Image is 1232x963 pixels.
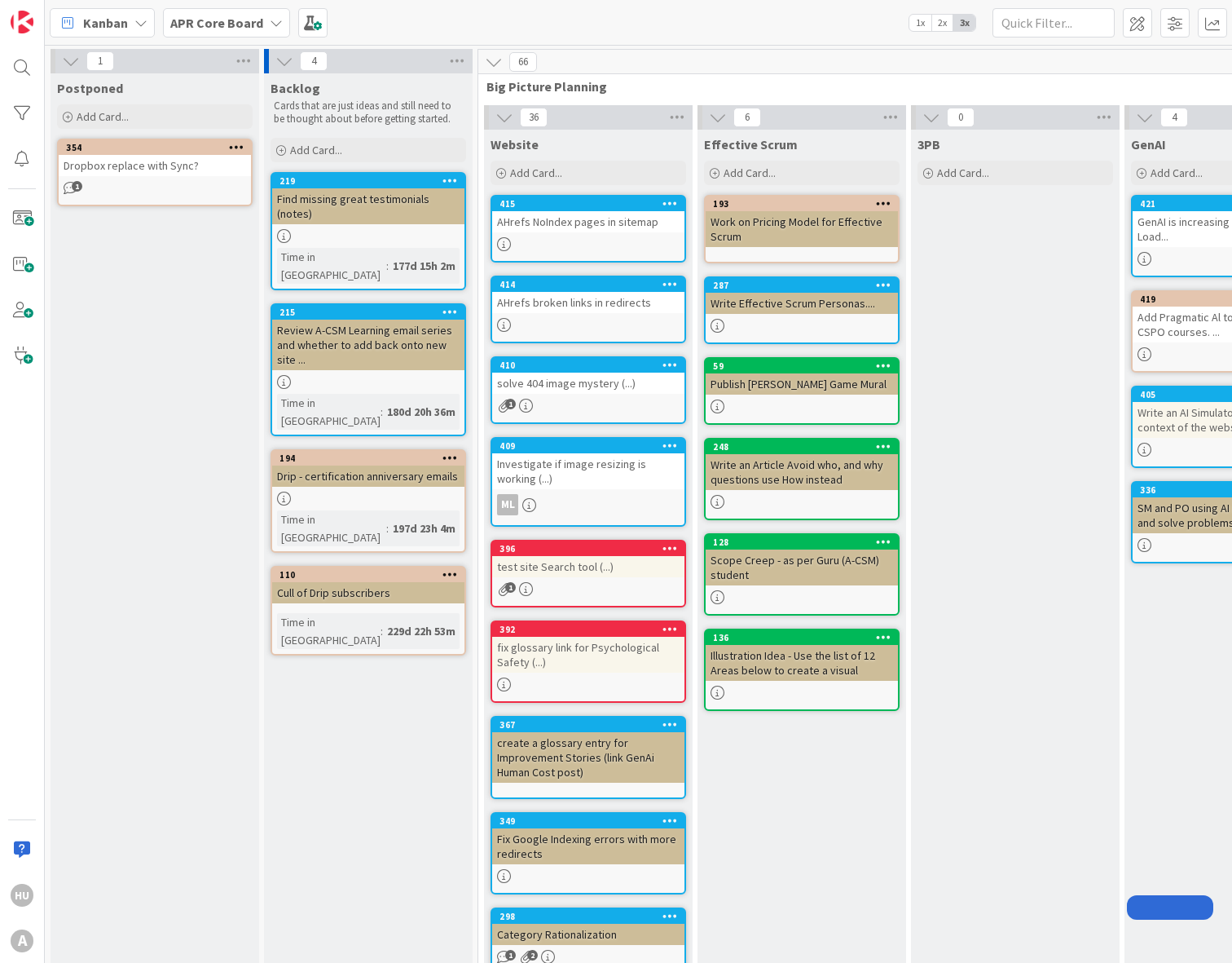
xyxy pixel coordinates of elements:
div: 354 [59,140,251,155]
div: Scope Creep - as per Guru (A-CSM) student [706,550,898,585]
div: 194 [279,453,464,464]
div: 349 [499,815,684,827]
div: AHrefs broken links in redirects [492,292,684,313]
div: 414 [492,277,684,292]
span: Postponed [57,80,123,96]
span: 4 [300,51,328,71]
div: 396test site Search tool (...) [492,541,684,577]
div: fix glossary link for Psychological Safety (...) [492,637,684,673]
div: 197d 23h 4m [389,519,460,537]
span: 66 [509,52,537,72]
div: solve 404 image mystery (...) [492,373,684,394]
div: 392 [499,624,684,635]
div: 298 [499,911,684,922]
div: 287 [706,278,898,293]
div: 367 [499,719,684,731]
span: GenAI [1131,136,1166,152]
span: 1 [505,950,516,961]
span: 4 [1160,108,1188,127]
span: Kanban [83,13,128,33]
div: 396 [492,541,684,556]
span: 1x [909,15,931,31]
div: Cull of Drip subscribers [272,582,464,603]
div: 287 [713,280,898,291]
div: 59Publish [PERSON_NAME] Game Mural [706,359,898,395]
img: Visit kanbanzone.com [11,11,33,33]
span: 1 [86,51,114,71]
div: 180d 20h 36m [383,403,460,421]
div: 194Drip - certification anniversary emails [272,451,464,487]
span: Add Card... [937,166,989,180]
div: Time in [GEOGRAPHIC_DATA] [277,613,381,649]
div: AHrefs NoIndex pages in sitemap [492,211,684,232]
div: 409 [492,439,684,453]
span: 3x [953,15,975,31]
div: 215 [279,307,464,318]
span: Backlog [271,80,320,96]
div: 248 [713,441,898,453]
div: Review A-CSM Learning email series and whether to add back onto new site ... [272,320,464,370]
div: 409 [499,440,684,452]
div: ML [497,494,518,515]
div: 136Illustration Idea - Use the list of 12 Areas below to create a visual [706,630,898,681]
div: ML [492,494,684,515]
div: Write an Article Avoid who, and why questions use How instead [706,454,898,490]
span: Add Card... [510,166,562,180]
div: Publish [PERSON_NAME] Game Mural [706,373,898,395]
div: 136 [706,630,898,645]
div: 229d 22h 53m [383,622,460,640]
div: HU [11,884,33,907]
div: 396 [499,543,684,554]
div: 392fix glossary link for Psychological Safety (...) [492,622,684,673]
span: 6 [733,108,761,127]
span: Add Card... [1151,166,1203,180]
div: 354Dropbox replace with Sync? [59,140,251,176]
span: : [381,403,383,421]
div: 177d 15h 2m [389,257,460,275]
div: 410solve 404 image mystery (...) [492,358,684,394]
div: Find missing great testimonials (notes) [272,188,464,224]
span: 2 [527,950,538,961]
div: 110Cull of Drip subscribers [272,568,464,603]
div: 248 [706,440,898,454]
p: Cards that are just ideas and still need to be thought about before getting started. [274,99,463,126]
div: Write Effective Scrum Personas.... [706,293,898,314]
span: : [386,257,389,275]
div: 349Fix Google Indexing errors with more redirects [492,814,684,864]
span: Add Card... [724,166,776,180]
div: 110 [279,569,464,581]
div: 219Find missing great testimonials (notes) [272,174,464,224]
div: 349 [492,814,684,828]
div: 193Work on Pricing Model for Effective Scrum [706,197,898,247]
div: Illustration Idea - Use the list of 12 Areas below to create a visual [706,645,898,681]
span: 1 [72,181,82,192]
span: : [386,519,389,537]
div: 215Review A-CSM Learning email series and whether to add back onto new site ... [272,305,464,370]
div: 215 [272,305,464,320]
div: Work on Pricing Model for Effective Scrum [706,211,898,247]
div: 414 [499,279,684,290]
div: Time in [GEOGRAPHIC_DATA] [277,510,386,546]
span: Website [491,136,539,152]
div: 219 [279,175,464,187]
div: test site Search tool (...) [492,556,684,577]
div: Fix Google Indexing errors with more redirects [492,828,684,864]
span: 0 [947,108,975,127]
div: 415AHrefs NoIndex pages in sitemap [492,197,684,232]
b: APR Core Board [170,15,263,31]
div: A [11,930,33,952]
div: 298Category Rationalization [492,909,684,945]
div: 110 [272,568,464,582]
span: 2x [931,15,953,31]
div: Dropbox replace with Sync? [59,155,251,176]
span: 1 [505,582,516,593]
div: 367 [492,718,684,732]
div: 410 [499,360,684,371]
div: 354 [66,142,251,153]
span: 3PB [917,136,940,152]
div: 59 [713,360,898,372]
div: 194 [272,451,464,466]
div: Time in [GEOGRAPHIC_DATA] [277,394,381,430]
div: 415 [492,197,684,211]
div: 193 [713,198,898,210]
